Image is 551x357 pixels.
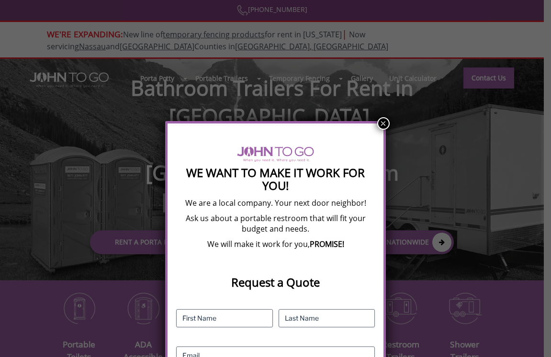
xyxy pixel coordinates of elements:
[176,309,272,327] input: First Name
[231,274,320,290] strong: Request a Quote
[176,213,374,234] p: Ask us about a portable restroom that will fit your budget and needs.
[279,309,375,327] input: Last Name
[186,165,365,193] strong: We Want To Make It Work For You!
[237,146,314,162] img: logo of viptogo
[377,117,390,130] button: Close
[176,198,374,208] p: We are a local company. Your next door neighbor!
[176,239,374,249] p: We will make it work for you,
[310,239,344,249] b: PROMISE!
